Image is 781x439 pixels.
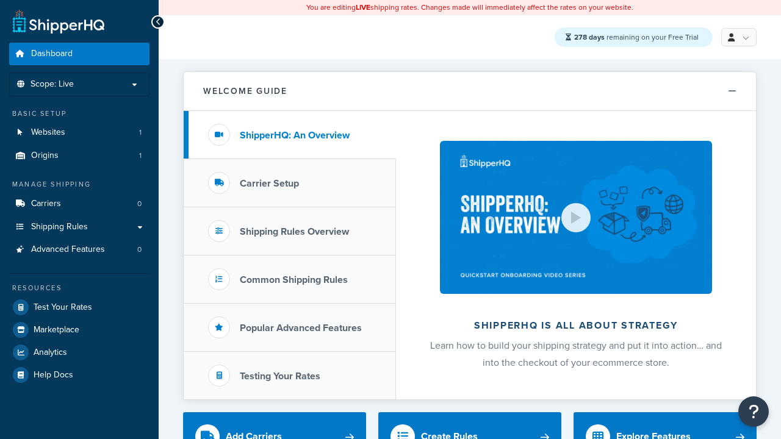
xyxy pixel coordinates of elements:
[574,32,605,43] strong: 278 days
[9,145,149,167] a: Origins1
[9,296,149,318] a: Test Your Rates
[9,145,149,167] li: Origins
[31,244,105,255] span: Advanced Features
[9,109,149,119] div: Basic Setup
[9,341,149,363] a: Analytics
[31,79,74,90] span: Scope: Live
[356,2,370,13] b: LIVE
[31,199,61,209] span: Carriers
[430,338,722,369] span: Learn how to build your shipping strategy and put it into action… and into the checkout of your e...
[9,193,149,215] li: Carriers
[9,238,149,261] li: Advanced Features
[240,178,299,189] h3: Carrier Setup
[34,348,67,358] span: Analytics
[9,179,149,190] div: Manage Shipping
[203,87,287,96] h2: Welcome Guide
[9,319,149,341] a: Marketplace
[139,151,142,161] span: 1
[240,371,320,382] h3: Testing Your Rates
[139,127,142,138] span: 1
[738,396,769,427] button: Open Resource Center
[240,274,348,285] h3: Common Shipping Rules
[240,130,350,141] h3: ShipperHQ: An Overview
[9,43,149,65] a: Dashboard
[240,323,362,334] h3: Popular Advanced Features
[9,121,149,144] li: Websites
[440,141,712,294] img: ShipperHQ is all about strategy
[9,364,149,386] a: Help Docs
[31,127,65,138] span: Websites
[240,226,349,237] h3: Shipping Rules Overview
[574,32,699,43] span: remaining on your Free Trial
[9,283,149,293] div: Resources
[184,72,756,111] button: Welcome Guide
[9,238,149,261] a: Advanced Features0
[31,49,73,59] span: Dashboard
[34,302,92,313] span: Test Your Rates
[34,370,73,380] span: Help Docs
[428,320,724,331] h2: ShipperHQ is all about strategy
[9,121,149,144] a: Websites1
[31,151,59,161] span: Origins
[9,216,149,238] a: Shipping Rules
[31,222,88,232] span: Shipping Rules
[9,193,149,215] a: Carriers0
[137,199,142,209] span: 0
[137,244,142,255] span: 0
[34,325,79,335] span: Marketplace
